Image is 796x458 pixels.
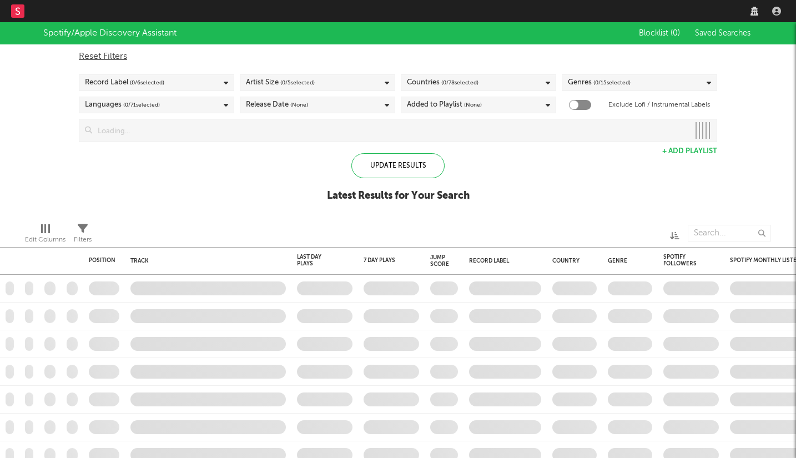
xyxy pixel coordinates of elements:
div: Edit Columns [25,219,66,251]
div: Jump Score [430,254,449,268]
div: Track [130,258,280,264]
div: Record Label [85,76,164,89]
span: Saved Searches [695,29,753,37]
span: (None) [290,98,308,112]
span: ( 0 / 6 selected) [130,76,164,89]
div: Artist Size [246,76,315,89]
div: Reset Filters [79,50,717,63]
div: 7 Day Plays [364,257,402,264]
div: Filters [74,233,92,246]
span: ( 0 / 71 selected) [123,98,160,112]
div: Edit Columns [25,233,66,246]
div: Position [89,257,115,264]
span: Blocklist [639,29,680,37]
button: Saved Searches [692,29,753,38]
div: Spotify Followers [663,254,702,267]
div: Record Label [469,258,536,264]
span: ( 0 / 78 selected) [441,76,478,89]
div: Country [552,258,591,264]
div: Genre [608,258,647,264]
div: Genres [568,76,631,89]
span: (None) [464,98,482,112]
input: Loading... [92,119,689,142]
span: ( 0 / 5 selected) [280,76,315,89]
span: ( 0 / 15 selected) [593,76,631,89]
div: Release Date [246,98,308,112]
div: Filters [74,219,92,251]
div: Countries [407,76,478,89]
div: Spotify/Apple Discovery Assistant [43,27,177,40]
div: Added to Playlist [407,98,482,112]
label: Exclude Lofi / Instrumental Labels [608,98,710,112]
span: ( 0 ) [671,29,680,37]
div: Update Results [351,153,445,178]
div: Languages [85,98,160,112]
div: Latest Results for Your Search [327,189,470,203]
input: Search... [688,225,771,241]
button: + Add Playlist [662,148,717,155]
div: Last Day Plays [297,254,336,267]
